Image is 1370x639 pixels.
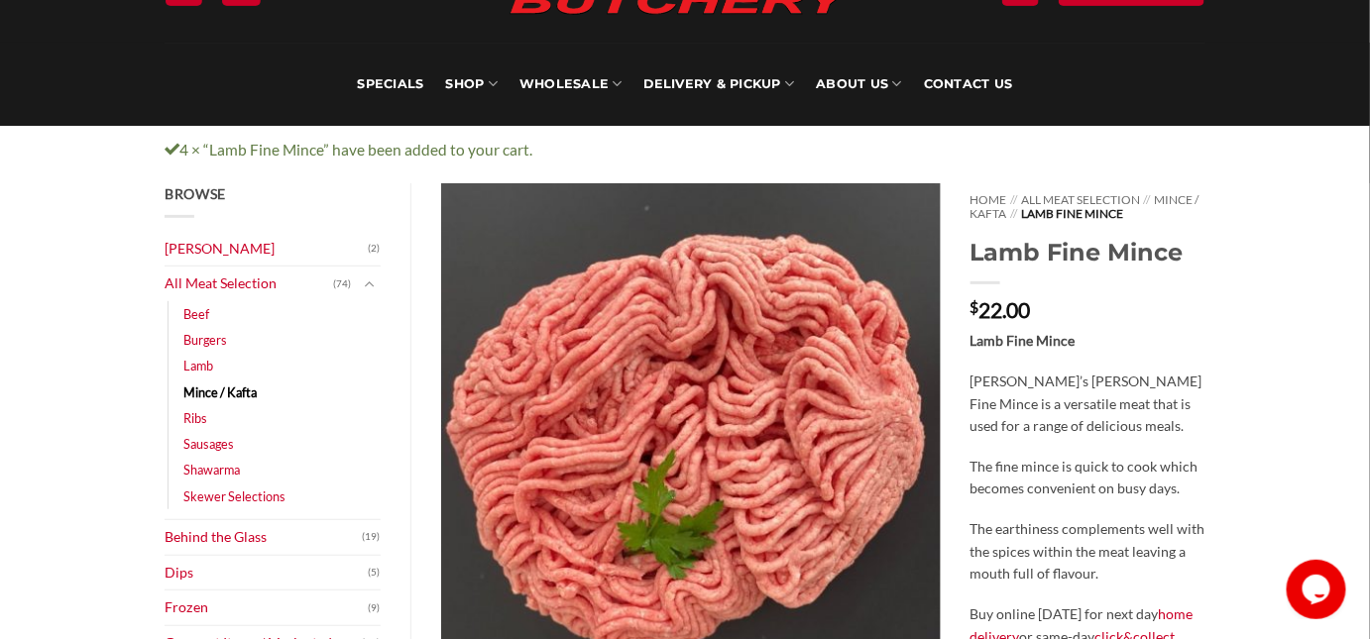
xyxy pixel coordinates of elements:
p: [PERSON_NAME]’s [PERSON_NAME] Fine Mince is a versatile meat that is used for a range of deliciou... [970,371,1205,438]
span: (2) [369,234,381,264]
span: Browse [165,185,226,202]
a: [PERSON_NAME] [165,232,369,266]
a: Specials [357,43,423,126]
span: // [1144,192,1151,207]
a: Wholesale [519,43,623,126]
strong: Lamb Fine Mince [970,332,1076,349]
a: Lamb [183,353,213,378]
a: SHOP [446,43,498,126]
a: Behind the Glass [165,520,363,555]
span: (74) [334,269,352,299]
iframe: chat widget [1287,560,1350,619]
span: (5) [369,558,381,587]
p: The fine mince is quick to cook which becomes convenient on busy days. [970,456,1205,500]
span: // [1010,192,1017,207]
a: All Meat Selection [1021,192,1140,207]
p: The earthiness complements well with the spices within the meat leaving a mouth full of flavour. [970,518,1205,586]
span: (9) [369,593,381,623]
span: (19) [363,522,381,552]
span: Lamb Fine Mince [1021,206,1123,221]
a: Contact Us [924,43,1013,126]
a: Frozen [165,590,369,625]
a: Burgers [183,327,227,353]
a: All Meat Selection [165,266,334,301]
a: Sausages [183,431,234,457]
div: 4 × “Lamb Fine Mince” have been added to your cart. [150,138,1220,162]
a: Skewer Selections [183,483,285,509]
bdi: 22.00 [970,297,1031,322]
span: $ [970,299,979,315]
button: Toggle [357,273,381,295]
a: About Us [816,43,901,126]
a: Shawarma [183,457,240,482]
a: Mince / Kafta [970,192,1199,221]
a: Dips [165,556,369,590]
a: Delivery & Pickup [644,43,795,126]
a: Home [970,192,1007,207]
a: Beef [183,301,209,327]
span: // [1010,206,1017,221]
a: Mince / Kafta [183,379,257,405]
h1: Lamb Fine Mince [970,237,1205,267]
a: Ribs [183,405,207,431]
